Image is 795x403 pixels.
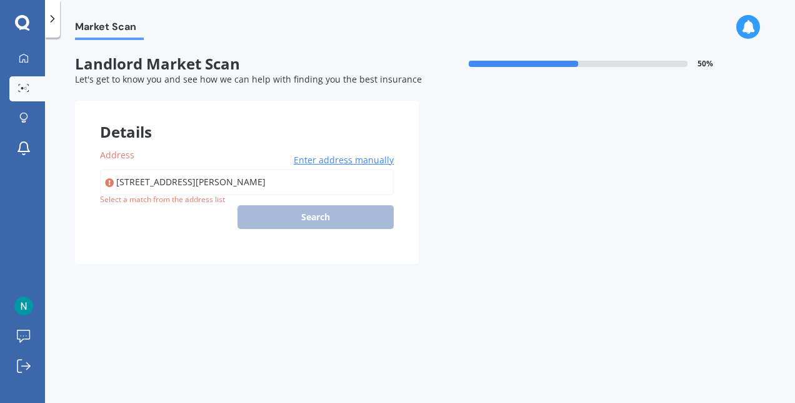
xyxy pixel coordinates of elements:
span: Landlord Market Scan [75,55,419,73]
span: 50 % [697,59,713,68]
span: Enter address manually [294,154,394,166]
input: Enter address [100,169,394,195]
div: Details [75,101,419,138]
img: ACg8ocKeQytHbovuYKywyU4ASYPZ_x1Gjt8eYHzdxKftE_gS7c6PkQ=s96-c [14,297,33,315]
span: Let's get to know you and see how we can help with finding you the best insurance [75,73,422,85]
span: Market Scan [75,21,144,38]
div: Select a match from the address list [100,195,225,205]
span: Address [100,149,134,161]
